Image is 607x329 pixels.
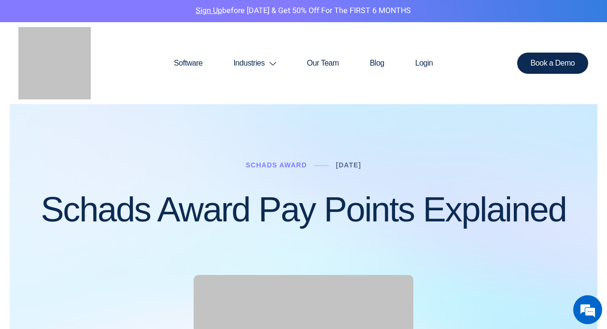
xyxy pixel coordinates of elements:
a: Industries [218,40,291,86]
a: Blog [354,40,400,86]
a: Login [400,40,449,86]
a: Our Team [292,40,354,86]
h1: Schads Award Pay Points Explained [41,191,566,229]
a: Sign Up [196,5,222,16]
a: Software [158,40,218,86]
a: Book a Demo [517,53,589,74]
a: Schads Award [246,161,307,169]
span: Book a Demo [531,59,575,67]
a: [DATE] [336,161,361,169]
p: before [DATE] & Get 50% Off for the FIRST 6 MONTHS [7,5,600,17]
